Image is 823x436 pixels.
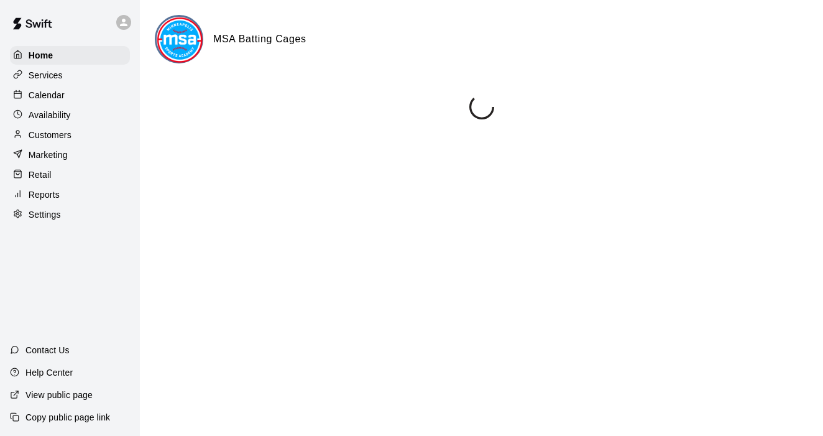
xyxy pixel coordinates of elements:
a: Retail [10,165,130,184]
p: Calendar [29,89,65,101]
p: Retail [29,169,52,181]
p: Settings [29,208,61,221]
p: Contact Us [25,344,70,356]
a: Calendar [10,86,130,104]
p: Marketing [29,149,68,161]
a: Availability [10,106,130,124]
p: Home [29,49,53,62]
p: Copy public page link [25,411,110,424]
a: Reports [10,185,130,204]
p: View public page [25,389,93,401]
p: Customers [29,129,71,141]
a: Marketing [10,146,130,164]
a: Services [10,66,130,85]
p: Availability [29,109,71,121]
p: Reports [29,188,60,201]
img: MSA Batting Cages logo [157,17,203,63]
a: Customers [10,126,130,144]
p: Services [29,69,63,81]
h6: MSA Batting Cages [213,31,306,47]
a: Home [10,46,130,65]
p: Help Center [25,366,73,379]
a: Settings [10,205,130,224]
